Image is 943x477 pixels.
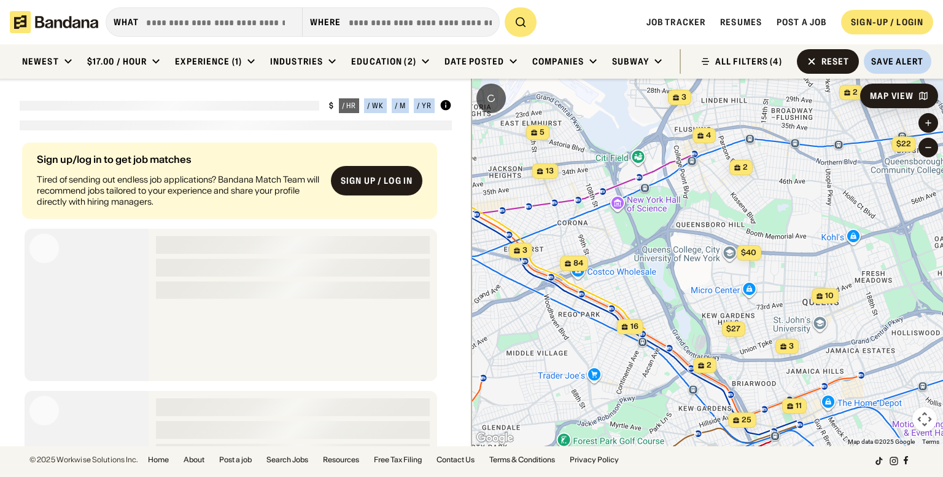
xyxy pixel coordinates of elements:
a: Search Jobs [266,456,308,463]
div: Industries [270,56,323,67]
div: / m [395,102,406,109]
span: 4 [706,130,711,141]
span: $22 [896,139,911,148]
div: Reset [821,57,850,66]
div: © 2025 Workwise Solutions Inc. [29,456,138,463]
img: Bandana logotype [10,11,98,33]
div: $17.00 / hour [87,56,147,67]
div: Education (2) [351,56,416,67]
a: Terms (opens in new tab) [922,438,939,445]
span: 13 [546,166,554,176]
a: Contact Us [437,456,475,463]
div: SIGN-UP / LOGIN [851,17,923,28]
span: 11 [796,401,802,411]
span: 3 [522,245,527,256]
div: what [114,17,139,28]
a: Resumes [720,17,762,28]
div: / yr [417,102,432,109]
div: Experience (1) [175,56,242,67]
a: Home [148,456,169,463]
a: Terms & Conditions [489,456,555,463]
a: Post a job [219,456,252,463]
span: 16 [631,321,638,332]
div: Tired of sending out endless job applications? Bandana Match Team will recommend jobs tailored to... [37,174,321,208]
span: Map data ©2025 Google [848,438,915,445]
div: Date Posted [444,56,504,67]
button: Map camera controls [912,407,937,432]
img: Google [475,430,515,446]
a: Open this area in Google Maps (opens a new window) [475,430,515,446]
div: Where [310,17,341,28]
div: Sign up/log in to get job matches [37,154,321,174]
span: 2 [853,87,858,98]
div: / wk [367,102,384,109]
span: 2 [743,162,748,173]
div: Map View [870,92,914,100]
span: 5 [540,127,545,138]
span: 2 [707,360,712,371]
div: Subway [612,56,649,67]
div: Save Alert [871,56,923,67]
a: Post a job [777,17,826,28]
span: 84 [573,258,583,269]
a: Privacy Policy [570,456,619,463]
div: / hr [342,102,357,109]
a: Resources [323,456,359,463]
div: grid [20,138,452,446]
span: $27 [726,324,740,333]
div: ALL FILTERS (4) [715,57,782,66]
a: About [184,456,204,463]
span: 10 [825,291,834,301]
div: $ [329,101,334,111]
a: Job Tracker [646,17,705,28]
a: Free Tax Filing [374,456,422,463]
span: 25 [742,415,751,425]
div: Newest [22,56,59,67]
span: 3 [789,341,794,352]
span: 3 [681,92,686,103]
div: Companies [532,56,584,67]
div: Sign up / Log in [341,175,413,186]
span: $40 [741,248,756,257]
